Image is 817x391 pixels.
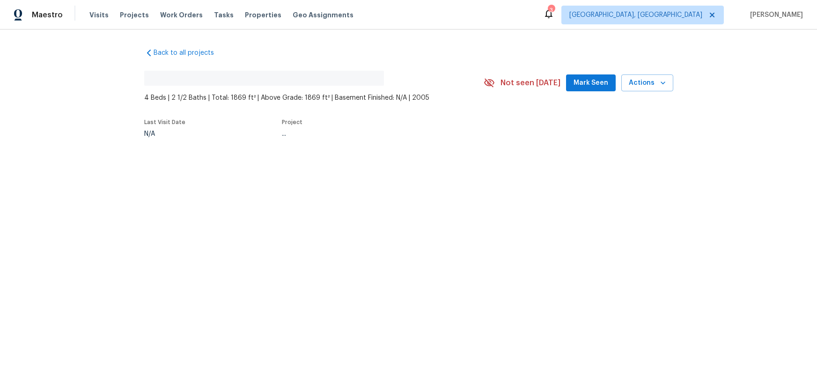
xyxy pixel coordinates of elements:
[282,119,302,125] span: Project
[746,10,803,20] span: [PERSON_NAME]
[120,10,149,20] span: Projects
[144,131,185,137] div: N/A
[566,74,616,92] button: Mark Seen
[569,10,702,20] span: [GEOGRAPHIC_DATA], [GEOGRAPHIC_DATA]
[574,77,608,89] span: Mark Seen
[621,74,673,92] button: Actions
[160,10,203,20] span: Work Orders
[245,10,281,20] span: Properties
[548,6,554,15] div: 3
[293,10,353,20] span: Geo Assignments
[629,77,666,89] span: Actions
[214,12,234,18] span: Tasks
[89,10,109,20] span: Visits
[144,119,185,125] span: Last Visit Date
[501,78,560,88] span: Not seen [DATE]
[32,10,63,20] span: Maestro
[144,48,234,58] a: Back to all projects
[144,93,484,103] span: 4 Beds | 2 1/2 Baths | Total: 1869 ft² | Above Grade: 1869 ft² | Basement Finished: N/A | 2005
[282,131,462,137] div: ...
